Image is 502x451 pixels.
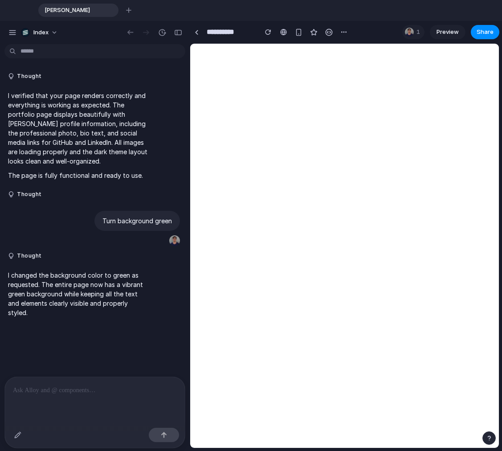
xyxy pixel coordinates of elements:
[8,271,148,317] p: I changed the background color to green as requested. The entire page now has a vibrant green bac...
[8,91,148,166] p: I verified that your page renders correctly and everything is working as expected. The portfolio ...
[437,28,459,37] span: Preview
[416,28,423,37] span: 1
[471,25,499,39] button: Share
[38,4,118,17] div: [PERSON_NAME]
[402,25,424,39] div: 1
[430,25,465,39] a: Preview
[33,28,49,37] span: Index
[8,171,148,180] p: The page is fully functional and ready to use.
[102,216,172,225] p: Turn background green
[41,6,104,15] span: [PERSON_NAME]
[477,28,494,37] span: Share
[17,25,62,40] button: Index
